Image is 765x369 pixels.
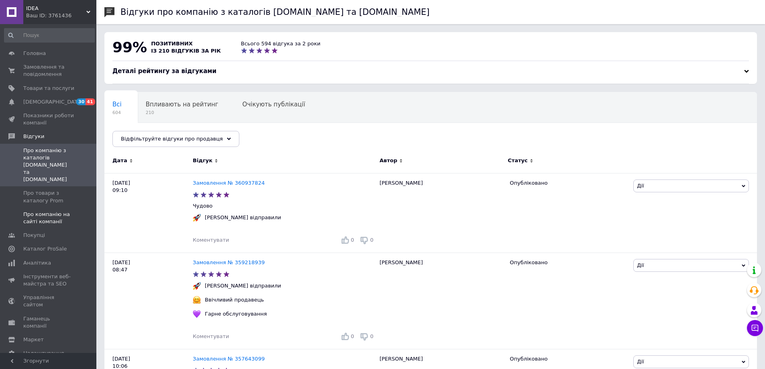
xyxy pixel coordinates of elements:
[351,333,354,339] span: 0
[193,157,212,164] span: Відгук
[112,67,216,75] span: Деталі рейтингу за відгуками
[193,296,201,304] img: :hugging_face:
[637,262,644,268] span: Дії
[510,355,627,363] div: Опубліковано
[23,190,74,204] span: Про товари з каталогу Prom
[203,282,283,289] div: [PERSON_NAME] відправили
[510,179,627,187] div: Опубліковано
[508,157,528,164] span: Статус
[120,7,430,17] h1: Відгуки про компанію з каталогів [DOMAIN_NAME] та [DOMAIN_NAME]
[23,232,45,239] span: Покупці
[23,147,74,183] span: Про компанію з каталогів [DOMAIN_NAME] та [DOMAIN_NAME]
[193,237,229,243] span: Коментувати
[112,67,749,75] div: Деталі рейтингу за відгуками
[193,259,265,265] a: Замовлення № 359218939
[510,259,627,266] div: Опубліковано
[112,131,194,139] span: Опубліковані без комен...
[23,294,74,308] span: Управління сайтом
[193,356,265,362] a: Замовлення № 357643099
[243,101,305,108] span: Очікують публікації
[203,310,269,318] div: Гарне обслуговування
[203,214,283,221] div: [PERSON_NAME] відправили
[26,12,96,19] div: Ваш ID: 3761436
[112,39,147,55] span: 99%
[203,296,266,304] div: Ввічливий продавець
[193,333,229,340] div: Коментувати
[375,253,506,349] div: [PERSON_NAME]
[104,253,193,349] div: [DATE] 08:47
[241,40,320,47] div: Всього 594 відгука за 2 роки
[151,48,221,54] span: із 210 відгуків за рік
[23,259,51,267] span: Аналітика
[637,359,644,365] span: Дії
[112,110,122,116] span: 604
[104,123,210,153] div: Опубліковані без коментаря
[193,310,201,318] img: :purple_heart:
[23,211,74,225] span: Про компанію на сайті компанії
[351,237,354,243] span: 0
[23,50,46,57] span: Головна
[23,133,44,140] span: Відгуки
[23,98,83,106] span: [DEMOGRAPHIC_DATA]
[112,101,122,108] span: Всі
[23,63,74,78] span: Замовлення та повідомлення
[193,333,229,339] span: Коментувати
[151,41,193,47] span: позитивних
[23,336,44,343] span: Маркет
[193,236,229,244] div: Коментувати
[193,214,201,222] img: :rocket:
[193,180,265,186] a: Замовлення № 360937824
[104,173,193,253] div: [DATE] 09:10
[121,136,223,142] span: Відфільтруйте відгуки про продавця
[26,5,86,12] span: IDEA
[86,98,95,105] span: 41
[375,173,506,253] div: [PERSON_NAME]
[193,282,201,290] img: :rocket:
[23,315,74,330] span: Гаманець компанії
[23,350,64,357] span: Налаштування
[370,333,373,339] span: 0
[747,320,763,336] button: Чат з покупцем
[370,237,373,243] span: 0
[23,112,74,126] span: Показники роботи компанії
[4,28,95,43] input: Пошук
[112,157,127,164] span: Дата
[23,85,74,92] span: Товари та послуги
[23,245,67,253] span: Каталог ProSale
[146,101,218,108] span: Впливають на рейтинг
[146,110,218,116] span: 210
[193,202,375,210] p: Чудово
[23,273,74,287] span: Інструменти веб-майстра та SEO
[379,157,397,164] span: Автор
[76,98,86,105] span: 30
[637,183,644,189] span: Дії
